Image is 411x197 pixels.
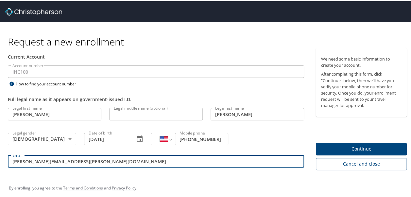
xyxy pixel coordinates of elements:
[321,144,402,152] span: Continue
[321,55,402,67] p: We need some basic information to create your account.
[316,142,407,154] button: Continue
[9,179,407,195] div: By enrolling, you agree to the and .
[175,132,228,144] input: Enter phone number
[112,184,136,189] a: Privacy Policy
[8,52,304,59] div: Current Account
[63,184,103,189] a: Terms and Conditions
[84,132,129,144] input: MM/DD/YYYY
[321,70,402,107] p: After completing this form, click "Continue" below, then we'll have you verify your mobile phone ...
[316,157,407,169] button: Cancel and close
[8,132,76,144] div: [DEMOGRAPHIC_DATA]
[5,7,62,14] img: cbt logo
[8,79,90,87] div: How to find your account number
[8,95,304,101] div: Full legal name as it appears on government-issued I.D.
[321,159,402,167] span: Cancel and close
